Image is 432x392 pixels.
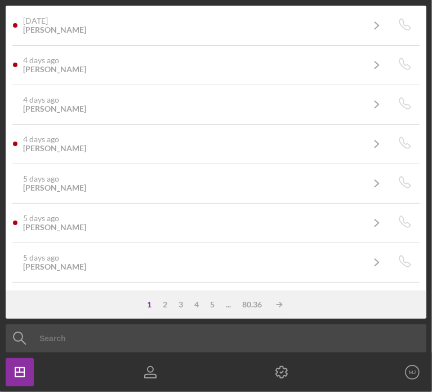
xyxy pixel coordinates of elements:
[398,358,426,386] button: MJ
[23,262,86,271] div: [PERSON_NAME]
[409,369,416,376] text: MJ
[13,90,391,118] a: 4 days ago[PERSON_NAME]
[23,144,86,153] div: [PERSON_NAME]
[13,51,391,79] a: 4 days ago[PERSON_NAME]
[23,16,48,25] time: 2025-08-30 12:25
[13,130,391,158] a: 4 days ago[PERSON_NAME]
[205,300,221,309] div: 5
[237,300,268,309] div: 80.36
[221,300,237,309] div: ...
[23,253,59,262] time: 2025-08-27 20:43
[173,300,189,309] div: 3
[23,174,59,183] time: 2025-08-27 22:44
[23,183,86,192] div: [PERSON_NAME]
[189,300,205,309] div: 4
[23,25,86,34] div: [PERSON_NAME]
[23,104,86,113] div: [PERSON_NAME]
[13,11,391,39] a: [DATE][PERSON_NAME]
[23,65,86,74] div: [PERSON_NAME]
[13,209,391,237] a: 5 days ago[PERSON_NAME]
[23,223,86,232] div: [PERSON_NAME]
[142,300,158,309] div: 1
[13,288,391,316] a: 5 days ago[PERSON_NAME]
[23,214,59,223] time: 2025-08-27 21:18
[23,135,59,144] time: 2025-08-28 13:53
[13,169,391,197] a: 5 days ago[PERSON_NAME]
[158,300,173,309] div: 2
[13,248,391,276] a: 5 days ago[PERSON_NAME]
[23,56,59,65] time: 2025-08-28 15:17
[23,95,59,104] time: 2025-08-28 14:37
